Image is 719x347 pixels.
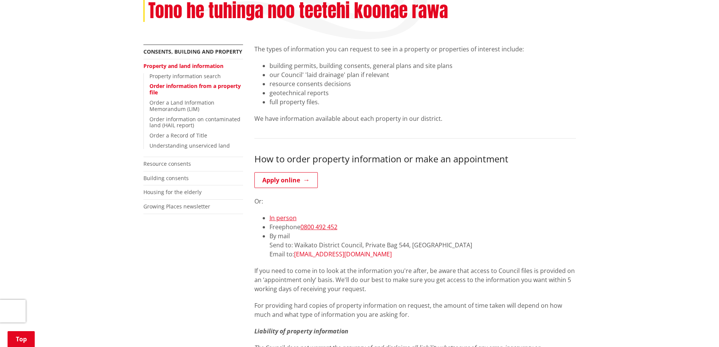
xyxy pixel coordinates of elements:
p: For providing hard copies of property information on request, the amount of time taken will depen... [254,301,576,319]
a: Order information from a property file [149,82,241,96]
a: Housing for the elderly [143,188,202,196]
a: Property and land information [143,62,223,69]
a: Property information search [149,72,221,80]
a: Growing Places newsletter [143,203,210,210]
a: [EMAIL_ADDRESS][DOMAIN_NAME] [294,250,392,258]
li: building permits, building consents, general plans and site plans [269,61,576,70]
li: By mail Send to: Waikato District Council, Private Bag 544, [GEOGRAPHIC_DATA] Email to: [269,231,576,259]
a: Order a Land Information Memorandum (LIM) [149,99,214,113]
p: We have information available about each property in our district. [254,114,576,123]
a: Top [8,331,35,347]
em: Liability of property information [254,327,348,335]
a: Order a Record of Title [149,132,207,139]
iframe: Messenger Launcher [684,315,711,342]
a: Consents, building and property [143,48,242,55]
p: Or: [254,197,576,206]
a: Resource consents [143,160,191,167]
li: full property files. [269,97,576,106]
li: our Council' 'laid drainage' plan if relevant [269,70,576,79]
p: If you need to come in to look at the information you're after, be aware that access to Council f... [254,266,576,293]
li: resource consents decisions [269,79,576,88]
li: Freephone [269,222,576,231]
h3: How to order property information or make an appointment [254,154,576,165]
a: Building consents [143,174,189,182]
li: geotechnical reports [269,88,576,97]
a: In person [269,214,297,222]
a: 0800 492 452 [300,223,337,231]
a: Order information on contaminated land (HAIL report) [149,116,240,129]
a: Understanding unserviced land [149,142,230,149]
p: The types of information you can request to see in a property or properties of interest include: [254,45,576,54]
a: Apply online [254,172,318,188]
